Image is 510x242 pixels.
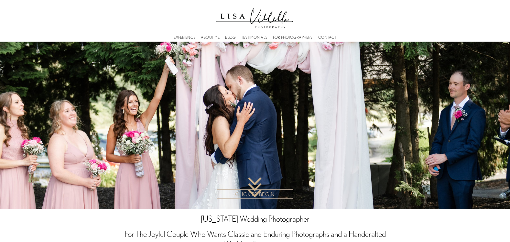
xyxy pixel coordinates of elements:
a: CONTACT [318,36,337,38]
a: TESTIMONIALS [241,36,267,38]
img: Lisa Villella Photography [213,2,297,31]
h1: [US_STATE] Wedding Photographer [179,214,331,224]
a: FOR PHOTOGRAPHERS [273,36,312,38]
a: EXPERIENCE [174,36,195,38]
a: CLICK TO BEGIN [217,189,293,199]
a: BLOG [225,36,236,38]
a: ABOUT ME [201,36,220,38]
